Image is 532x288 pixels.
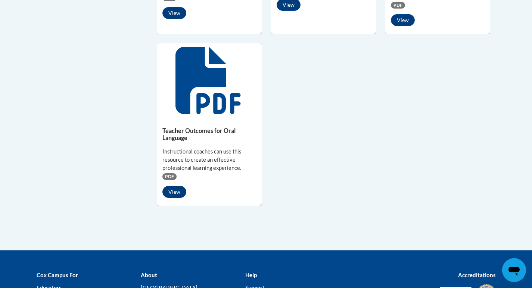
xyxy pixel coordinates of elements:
[162,127,256,142] h5: Teacher Outcomes for Oral Language
[245,272,257,278] b: Help
[162,7,186,19] button: View
[162,148,256,172] div: Instructional coaches can use this resource to create an effective professional learning experience.
[391,14,415,26] button: View
[162,186,186,198] button: View
[162,173,177,180] span: PDF
[458,272,496,278] b: Accreditations
[37,272,78,278] b: Cox Campus For
[502,258,526,282] iframe: Button to launch messaging window
[391,2,405,9] span: PDF
[141,272,157,278] b: About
